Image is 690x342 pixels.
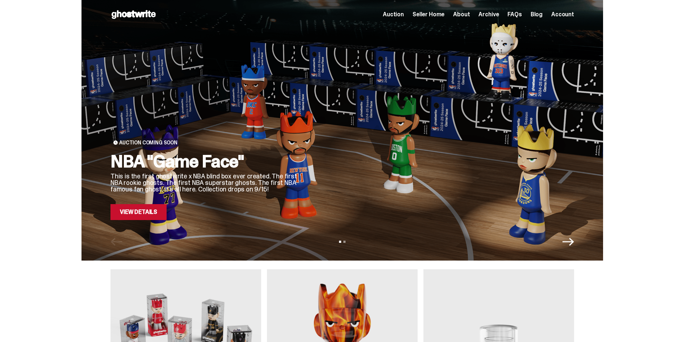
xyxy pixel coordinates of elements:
button: View slide 2 [343,241,346,243]
a: View Details [110,204,167,220]
a: Account [551,12,574,17]
a: FAQs [507,12,522,17]
span: Auction Coming Soon [119,140,177,145]
a: Auction [383,12,404,17]
p: This is the first ghostwrite x NBA blind box ever created. The first NBA rookie ghosts. The first... [110,173,299,193]
a: About [453,12,470,17]
a: Archive [478,12,499,17]
a: Seller Home [413,12,444,17]
button: Next [563,236,574,248]
a: Blog [531,12,543,17]
h2: NBA "Game Face" [110,153,299,170]
button: View slide 1 [339,241,341,243]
